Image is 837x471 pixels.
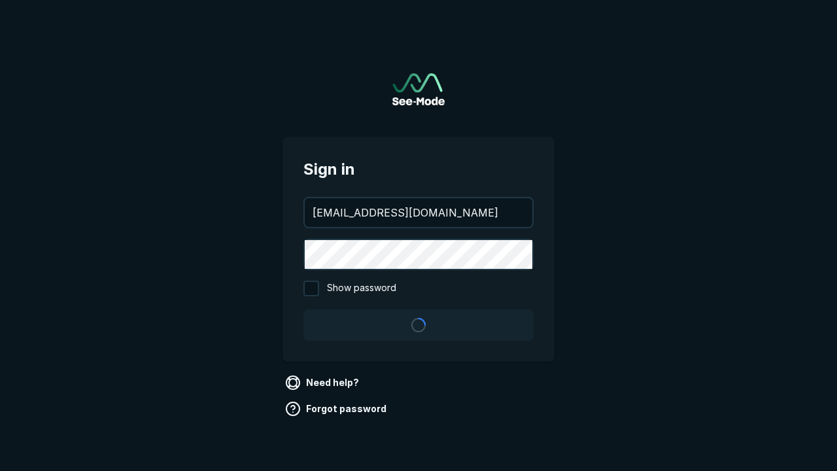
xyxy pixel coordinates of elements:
img: See-Mode Logo [392,73,445,105]
a: Go to sign in [392,73,445,105]
span: Show password [327,281,396,296]
a: Need help? [282,372,364,393]
input: your@email.com [305,198,532,227]
a: Forgot password [282,398,392,419]
span: Sign in [303,158,534,181]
